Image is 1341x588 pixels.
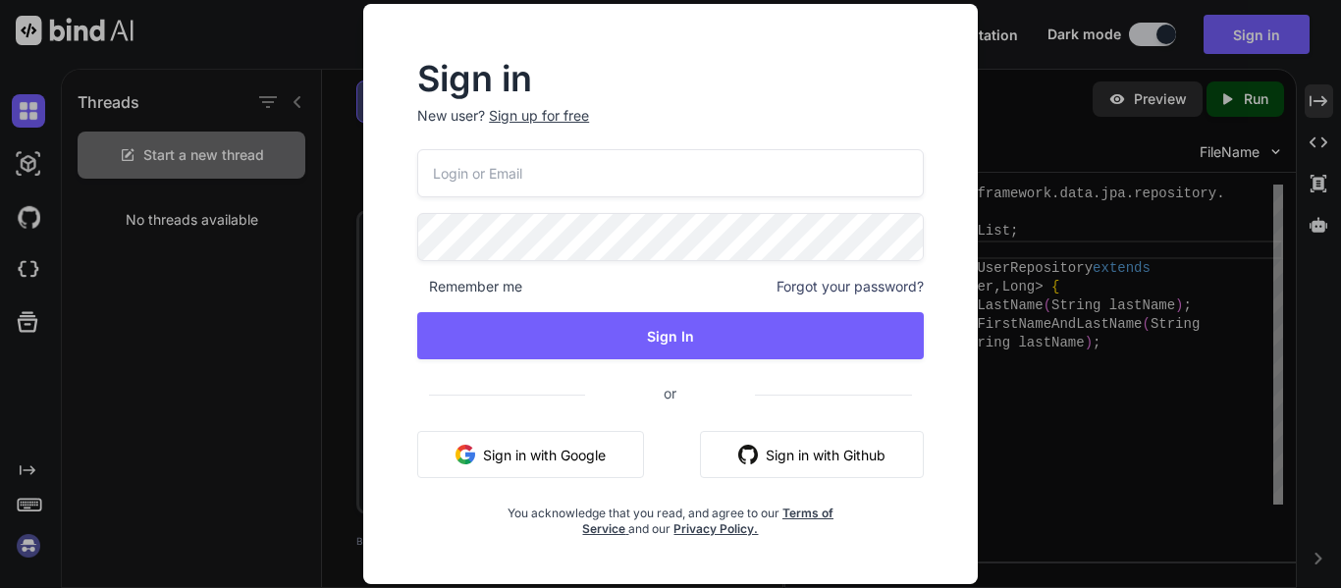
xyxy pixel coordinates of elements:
[489,106,589,126] div: Sign up for free
[417,106,924,149] p: New user?
[417,149,924,197] input: Login or Email
[502,494,839,537] div: You acknowledge that you read, and agree to our and our
[582,506,833,536] a: Terms of Service
[673,521,758,536] a: Privacy Policy.
[417,63,924,94] h2: Sign in
[417,277,522,296] span: Remember me
[738,445,758,464] img: github
[417,312,924,359] button: Sign In
[777,277,924,296] span: Forgot your password?
[585,369,755,417] span: or
[417,431,644,478] button: Sign in with Google
[456,445,475,464] img: google
[700,431,924,478] button: Sign in with Github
